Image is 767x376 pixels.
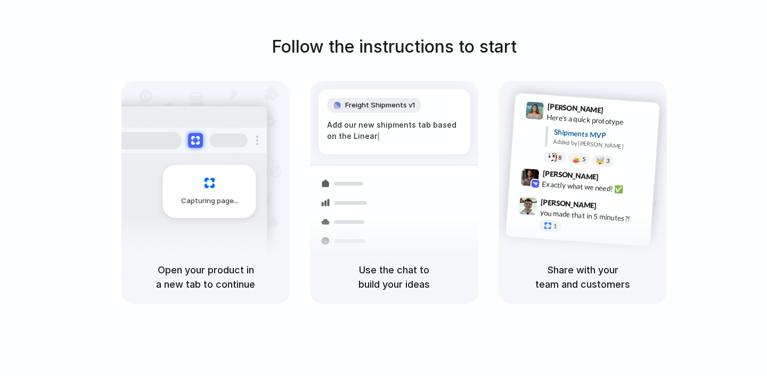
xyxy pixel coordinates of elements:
[323,263,466,291] h5: Use the chat to build your ideas
[547,101,603,116] span: [PERSON_NAME]
[546,112,653,130] div: Here's a quick prototype
[541,196,597,212] span: [PERSON_NAME]
[582,156,586,162] span: 5
[596,156,605,164] div: 🤯
[553,223,557,229] span: 1
[542,179,648,197] div: Exactly what we need! ✅
[345,100,415,111] span: Freight Shipments v1
[181,196,240,206] span: Capturing page
[542,168,599,183] span: [PERSON_NAME]
[377,132,380,140] span: |
[511,263,654,291] h5: Share with your team and customers
[272,34,517,60] h1: Follow the instructions to start
[553,137,651,153] div: Added by [PERSON_NAME]
[540,207,646,225] div: you made that in 5 minutes?!
[606,158,610,164] span: 3
[558,155,562,161] span: 8
[600,201,622,214] span: 9:47 AM
[327,119,462,142] div: Add our new shipments tab based on the Linear
[553,127,652,144] div: Shipments MVP
[607,106,629,119] span: 9:41 AM
[134,263,277,291] h5: Open your product in a new tab to continue
[602,172,624,185] span: 9:42 AM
